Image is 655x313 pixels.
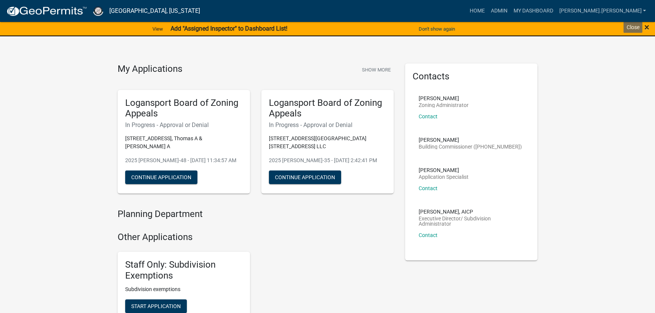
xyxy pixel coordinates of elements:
button: Don't show again [416,23,458,35]
a: Contact [419,185,438,191]
h6: In Progress - Approval or Denial [269,121,386,129]
h5: Logansport Board of Zoning Appeals [125,98,242,119]
p: [PERSON_NAME] [419,167,469,173]
a: Admin [487,4,510,18]
button: Continue Application [269,170,341,184]
p: 2025 [PERSON_NAME]-48 - [DATE] 11:34:57 AM [125,156,242,164]
p: [STREET_ADDRESS][GEOGRAPHIC_DATA][STREET_ADDRESS] LLC [269,135,386,150]
p: Executive Director/ Subdivision Administrator [419,216,524,226]
p: Application Specialist [419,174,469,180]
h5: Staff Only: Subdivision Exemptions [125,259,242,281]
p: Zoning Administrator [419,102,469,108]
a: My Dashboard [510,4,556,18]
span: Start Application [131,303,181,309]
a: Contact [419,232,438,238]
h5: Logansport Board of Zoning Appeals [269,98,386,119]
h4: Planning Department [118,209,394,220]
p: Subdivision exemptions [125,285,242,293]
strong: Add "Assigned Inspector" to Dashboard List! [171,25,287,32]
p: 2025 [PERSON_NAME]-35 - [DATE] 2:42:41 PM [269,156,386,164]
button: Close [644,23,649,32]
p: [PERSON_NAME], AICP [419,209,524,214]
button: Start Application [125,299,187,313]
h5: Contacts [413,71,530,82]
a: Home [466,4,487,18]
img: Cass County, Indiana [93,6,103,16]
a: View [149,23,166,35]
h6: In Progress - Approval or Denial [125,121,242,129]
p: [PERSON_NAME] [419,96,469,101]
h4: Other Applications [118,232,394,243]
a: [PERSON_NAME].[PERSON_NAME] [556,4,649,18]
button: Show More [359,64,394,76]
p: Building Commissioner ([PHONE_NUMBER]) [419,144,522,149]
button: Continue Application [125,170,197,184]
a: [GEOGRAPHIC_DATA], [US_STATE] [109,5,200,17]
p: [PERSON_NAME] [419,137,522,143]
a: Contact [419,113,438,119]
div: Close [623,22,642,33]
p: [STREET_ADDRESS], Thomas A & [PERSON_NAME] A [125,135,242,150]
span: × [644,22,649,33]
h4: My Applications [118,64,182,75]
